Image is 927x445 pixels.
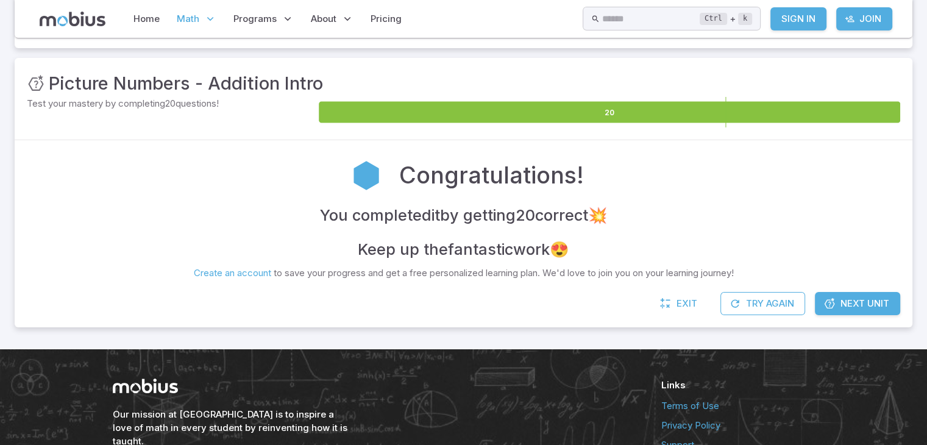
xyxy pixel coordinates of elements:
p: to save your progress and get a free personalized learning plan. We'd love to join you on your le... [194,266,734,280]
a: Create an account [194,267,271,279]
a: Privacy Policy [661,419,815,432]
p: Test your mastery by completing 20 questions! [27,97,316,110]
a: Home [130,5,163,33]
div: + [700,12,752,26]
h4: Keep up the fantastic work 😍 [358,237,569,262]
h2: Congratulations! [399,158,584,193]
h6: Links [661,379,815,392]
h3: Picture Numbers - Addition Intro [49,70,323,97]
a: Next Unit [815,292,900,315]
span: Exit [677,297,697,310]
a: Pricing [367,5,405,33]
a: Terms of Use [661,399,815,413]
span: About [311,12,336,26]
a: Join [836,7,892,30]
span: Programs [233,12,277,26]
a: Sign In [770,7,826,30]
span: Next Unit [840,297,889,310]
h4: You completed it by getting 20 correct 💥 [320,203,608,227]
kbd: Ctrl [700,13,727,25]
kbd: k [738,13,752,25]
button: Try Again [720,292,805,315]
a: Exit [653,292,706,315]
span: Math [177,12,199,26]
